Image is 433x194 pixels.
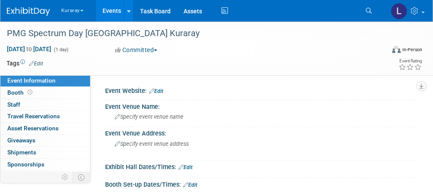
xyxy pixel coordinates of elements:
span: Staff [7,101,20,108]
a: Travel Reservations [0,111,90,122]
a: Edit [178,164,193,170]
div: PMG Spectrum Day [GEOGRAPHIC_DATA] Kuraray [4,26,380,41]
td: Toggle Event Tabs [73,172,90,183]
div: Event Rating [399,59,422,63]
span: Travel Reservations [7,113,60,120]
div: Booth Set-up Dates/Times: [105,178,416,189]
div: Event Format [358,45,422,58]
div: Event Venue Name: [105,100,416,111]
td: Tags [6,59,43,68]
a: Shipments [0,147,90,158]
img: Lori Stewart [391,3,407,19]
img: Format-Inperson.png [392,46,401,53]
button: Committed [112,46,161,54]
td: Personalize Event Tab Strip [58,172,73,183]
a: Asset Reservations [0,123,90,134]
a: Edit [149,88,163,94]
div: Event Website: [105,84,416,95]
span: [DATE] [DATE] [6,45,52,53]
span: Asset Reservations [7,125,59,132]
a: Staff [0,99,90,111]
img: ExhibitDay [7,7,50,16]
div: Event Venue Address: [105,127,416,138]
div: Exhibit Hall Dates/Times: [105,160,416,172]
a: Giveaways [0,135,90,146]
span: Giveaways [7,137,35,144]
span: Booth not reserved yet [26,89,34,95]
span: Shipments [7,149,36,156]
span: Event Information [7,77,56,84]
a: Edit [29,61,43,67]
span: Booth [7,89,34,96]
a: Booth [0,87,90,99]
span: to [25,46,33,52]
span: Specify event venue name [115,114,184,120]
div: In-Person [402,46,422,53]
span: Specify event venue address [115,141,189,147]
a: Sponsorships [0,159,90,170]
a: Edit [183,182,197,188]
a: Event Information [0,75,90,86]
span: (1 day) [53,47,69,52]
span: Sponsorships [7,161,44,168]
